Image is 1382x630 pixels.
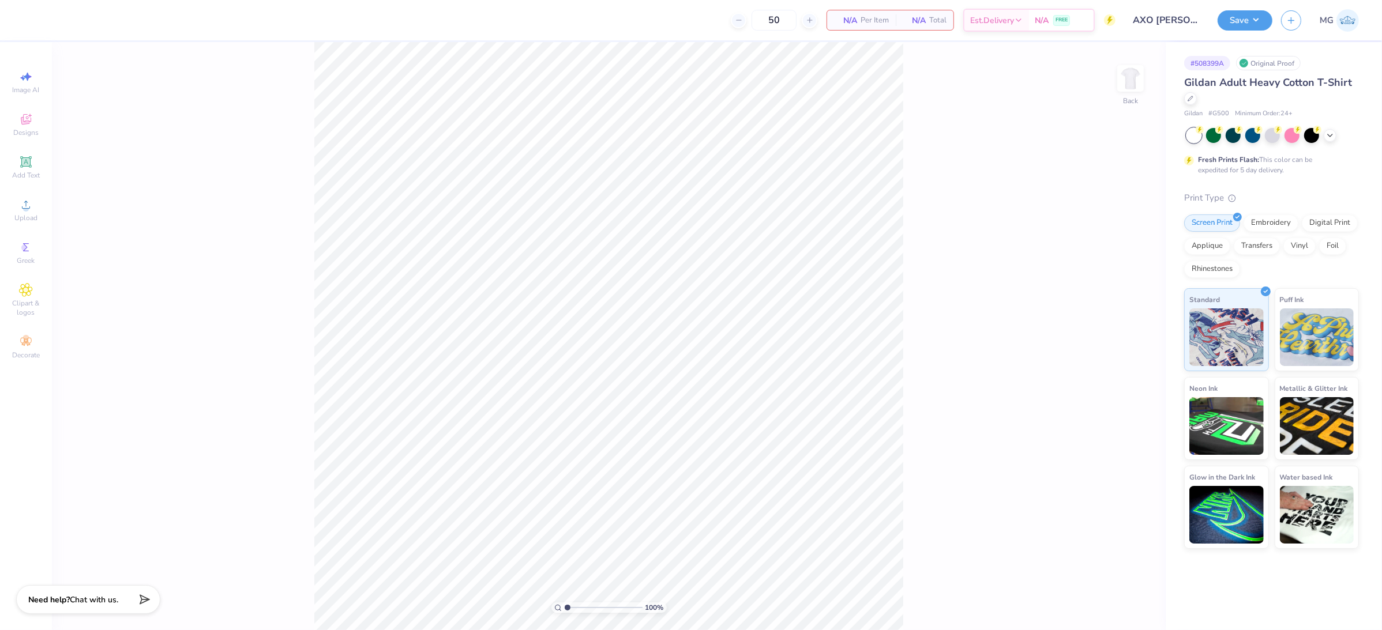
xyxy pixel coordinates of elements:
div: Screen Print [1184,214,1240,232]
div: Digital Print [1302,214,1358,232]
img: Back [1119,67,1142,90]
div: Transfers [1234,237,1280,255]
span: N/A [1035,14,1049,27]
span: 100 % [645,602,664,613]
span: Designs [13,128,39,137]
div: Print Type [1184,191,1359,205]
span: Est. Delivery [970,14,1014,27]
span: MG [1320,14,1334,27]
div: Vinyl [1283,237,1316,255]
span: Gildan [1184,109,1203,119]
div: Foil [1319,237,1346,255]
span: Minimum Order: 24 + [1235,109,1293,119]
span: Glow in the Dark Ink [1189,471,1255,483]
span: Total [929,14,947,27]
img: Glow in the Dark Ink [1189,486,1264,544]
span: # G500 [1208,109,1229,119]
span: Chat with us. [70,594,118,605]
img: Neon Ink [1189,397,1264,455]
div: Back [1123,96,1138,106]
div: Original Proof [1236,56,1301,70]
span: Greek [17,256,35,265]
img: Standard [1189,308,1264,366]
span: Add Text [12,171,40,180]
span: N/A [834,14,857,27]
img: Mary Grace [1336,9,1359,32]
input: Untitled Design [1124,9,1209,32]
span: Upload [14,213,37,222]
img: Water based Ink [1280,486,1354,544]
span: Clipart & logos [6,299,46,317]
div: Rhinestones [1184,261,1240,278]
span: Standard [1189,293,1220,305]
strong: Fresh Prints Flash: [1198,155,1259,164]
span: Metallic & Glitter Ink [1280,382,1348,394]
span: N/A [903,14,926,27]
img: Puff Ink [1280,308,1354,366]
input: – – [752,10,797,31]
img: Metallic & Glitter Ink [1280,397,1354,455]
span: Image AI [13,85,40,95]
span: Decorate [12,350,40,360]
span: Per Item [861,14,889,27]
div: # 508399A [1184,56,1230,70]
span: Puff Ink [1280,293,1304,305]
div: This color can be expedited for 5 day delivery. [1198,154,1340,175]
span: FREE [1056,16,1068,24]
strong: Need help? [28,594,70,605]
div: Applique [1184,237,1230,255]
button: Save [1218,10,1272,31]
a: MG [1320,9,1359,32]
div: Embroidery [1244,214,1298,232]
span: Gildan Adult Heavy Cotton T-Shirt [1184,76,1352,89]
span: Water based Ink [1280,471,1333,483]
span: Neon Ink [1189,382,1218,394]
